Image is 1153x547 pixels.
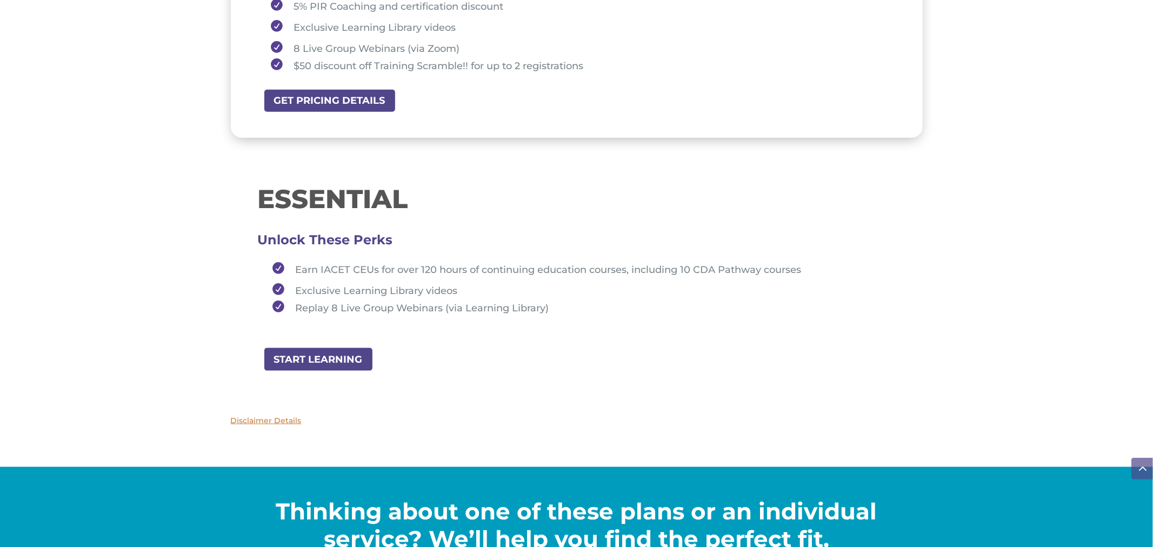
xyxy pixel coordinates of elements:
[263,347,374,371] a: START LEARNING
[258,240,896,245] h3: Unlock These Perks
[266,58,896,72] li: $50 discount off Training Scramble!! for up to 2 registrations
[266,37,896,58] li: 8 Live Group Webinars (via Zoom)
[268,301,896,314] li: Replay 8 Live Group Webinars (via Learning Library)
[266,16,896,37] li: Exclusive Learning Library videos
[263,89,396,113] a: GET PRICING DETAILS
[268,279,896,301] li: Exclusive Learning Library videos
[296,264,802,276] span: Earn IACET CEUs for over 120 hours of continuing education courses, including 10 CDA Pathway courses
[258,186,896,217] h1: ESSENTIAL
[231,415,923,428] p: Disclaimer Details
